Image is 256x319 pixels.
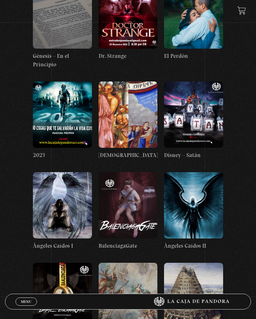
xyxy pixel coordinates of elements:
[164,242,223,250] h4: Ángeles Caídos II
[99,242,158,250] h4: BalenciagaGate
[164,172,223,250] a: Ángeles Caídos II
[237,6,246,15] a: View your shopping cart
[19,305,34,310] span: Cerrar
[164,81,223,159] a: Disney – Satán
[164,52,223,60] h4: El Perdón
[99,52,158,60] h4: Dr. Strange
[33,151,92,159] h4: 2023
[33,172,92,250] a: Ángeles Caídos I
[99,151,158,159] h4: [DEMOGRAPHIC_DATA]
[33,81,92,159] a: 2023
[99,81,158,159] a: [DEMOGRAPHIC_DATA]
[33,52,92,69] h4: Génesis – En el Principio
[33,242,92,250] h4: Ángeles Caídos I
[99,172,158,250] a: BalenciagaGate
[164,151,223,159] h4: Disney – Satán
[21,300,31,304] span: Menu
